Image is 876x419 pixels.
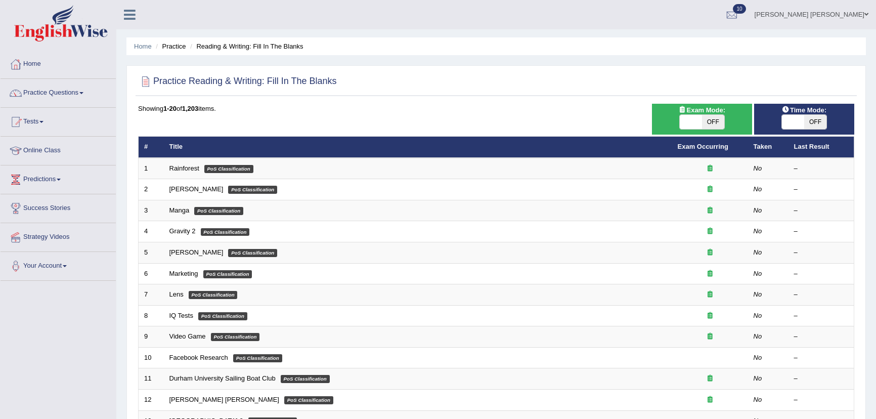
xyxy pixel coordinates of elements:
[1,223,116,248] a: Strategy Videos
[794,395,849,405] div: –
[794,248,849,258] div: –
[733,4,746,14] span: 10
[153,41,186,51] li: Practice
[139,326,164,348] td: 9
[794,374,849,384] div: –
[804,115,826,129] span: OFF
[182,105,199,112] b: 1,203
[702,115,724,129] span: OFF
[198,312,247,320] em: PoS Classification
[678,206,742,216] div: Exam occurring question
[678,332,742,342] div: Exam occurring question
[169,374,276,382] a: Durham University Sailing Boat Club
[678,143,728,150] a: Exam Occurring
[794,206,849,216] div: –
[188,41,303,51] li: Reading & Writing: Fill In The Blanks
[754,164,762,172] em: No
[794,164,849,174] div: –
[201,228,250,236] em: PoS Classification
[211,333,260,341] em: PoS Classification
[794,311,849,321] div: –
[678,374,742,384] div: Exam occurring question
[138,104,854,113] div: Showing of items.
[754,396,762,403] em: No
[789,137,854,158] th: Last Result
[194,207,243,215] em: PoS Classification
[674,105,729,115] span: Exam Mode:
[754,290,762,298] em: No
[794,353,849,363] div: –
[169,164,199,172] a: Rainforest
[134,43,152,50] a: Home
[169,312,193,319] a: IQ Tests
[139,200,164,221] td: 3
[1,50,116,75] a: Home
[1,194,116,220] a: Success Stories
[1,165,116,191] a: Predictions
[169,332,206,340] a: Video Game
[284,396,333,404] em: PoS Classification
[169,396,279,403] a: [PERSON_NAME] [PERSON_NAME]
[189,291,238,299] em: PoS Classification
[169,206,190,214] a: Manga
[139,221,164,242] td: 4
[228,186,277,194] em: PoS Classification
[281,375,330,383] em: PoS Classification
[169,185,224,193] a: [PERSON_NAME]
[139,137,164,158] th: #
[754,354,762,361] em: No
[139,158,164,179] td: 1
[754,332,762,340] em: No
[1,79,116,104] a: Practice Questions
[228,249,277,257] em: PoS Classification
[1,108,116,133] a: Tests
[233,354,282,362] em: PoS Classification
[748,137,789,158] th: Taken
[164,137,672,158] th: Title
[169,270,198,277] a: Marketing
[204,165,253,173] em: PoS Classification
[678,248,742,258] div: Exam occurring question
[754,374,762,382] em: No
[169,290,184,298] a: Lens
[139,347,164,368] td: 10
[139,389,164,410] td: 12
[754,270,762,277] em: No
[139,368,164,390] td: 11
[754,227,762,235] em: No
[139,263,164,284] td: 6
[754,185,762,193] em: No
[163,105,177,112] b: 1-20
[169,227,196,235] a: Gravity 2
[203,270,252,278] em: PoS Classification
[794,185,849,194] div: –
[754,206,762,214] em: No
[678,164,742,174] div: Exam occurring question
[754,248,762,256] em: No
[754,312,762,319] em: No
[652,104,752,135] div: Show exams occurring in exams
[678,311,742,321] div: Exam occurring question
[169,354,228,361] a: Facebook Research
[794,290,849,300] div: –
[794,269,849,279] div: –
[139,179,164,200] td: 2
[794,227,849,236] div: –
[1,252,116,277] a: Your Account
[139,284,164,306] td: 7
[678,395,742,405] div: Exam occurring question
[138,74,337,89] h2: Practice Reading & Writing: Fill In The Blanks
[169,248,224,256] a: [PERSON_NAME]
[139,305,164,326] td: 8
[678,269,742,279] div: Exam occurring question
[678,185,742,194] div: Exam occurring question
[794,332,849,342] div: –
[139,242,164,264] td: 5
[678,290,742,300] div: Exam occurring question
[1,137,116,162] a: Online Class
[778,105,830,115] span: Time Mode:
[678,227,742,236] div: Exam occurring question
